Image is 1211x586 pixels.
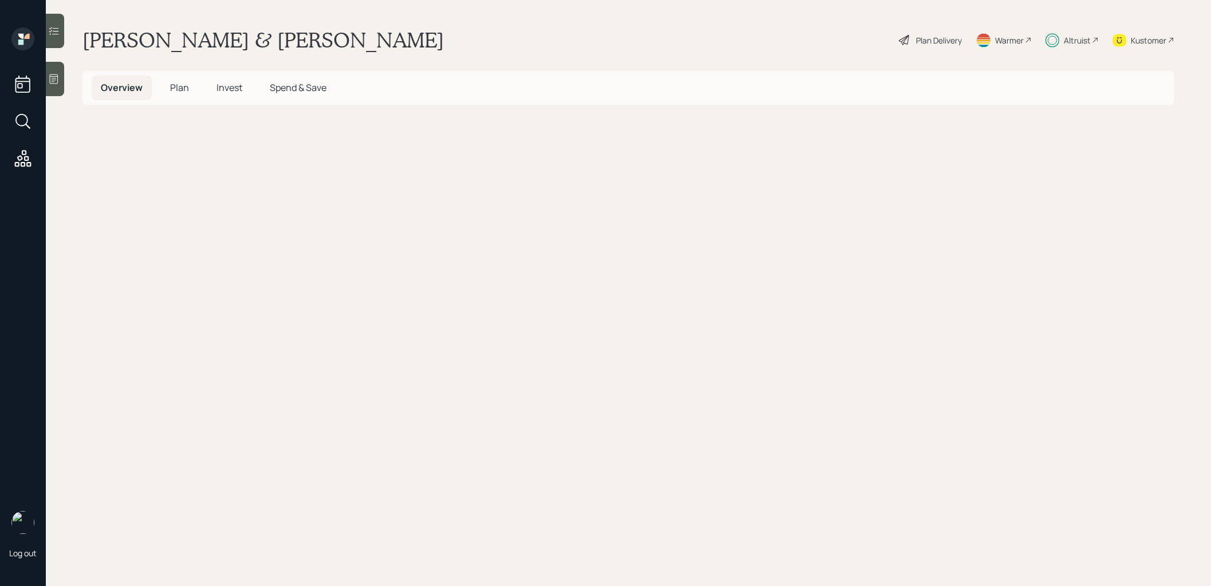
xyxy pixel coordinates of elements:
[9,548,37,559] div: Log out
[995,34,1024,46] div: Warmer
[1131,34,1166,46] div: Kustomer
[916,34,962,46] div: Plan Delivery
[82,27,444,53] h1: [PERSON_NAME] & [PERSON_NAME]
[217,81,242,94] span: Invest
[170,81,189,94] span: Plan
[11,511,34,534] img: treva-nostdahl-headshot.png
[270,81,327,94] span: Spend & Save
[101,81,143,94] span: Overview
[1064,34,1091,46] div: Altruist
